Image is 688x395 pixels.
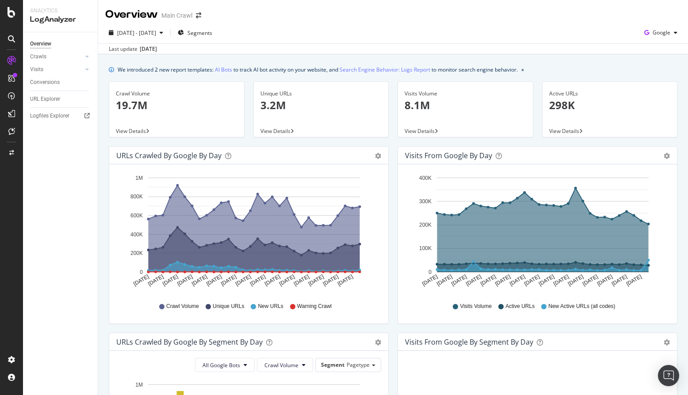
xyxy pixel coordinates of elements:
button: close banner [519,63,526,76]
button: Crawl Volume [257,358,313,372]
a: Visits [30,65,83,74]
button: Segments [174,26,216,40]
div: Visits from Google by day [405,151,492,160]
p: 3.2M [260,98,382,113]
text: [DATE] [176,273,194,287]
text: [DATE] [421,273,439,287]
span: New URLs [258,303,283,310]
text: [DATE] [264,273,281,287]
text: 200K [130,250,143,256]
text: [DATE] [450,273,468,287]
text: [DATE] [249,273,267,287]
text: 600K [130,213,143,219]
text: [DATE] [508,273,526,287]
span: Crawl Volume [264,361,298,369]
span: Visits Volume [460,303,492,310]
text: [DATE] [336,273,354,287]
text: 1M [135,382,143,388]
div: Main Crawl [161,11,192,20]
span: Warning Crawl [297,303,332,310]
div: URLs Crawled by Google by day [116,151,222,160]
text: [DATE] [307,273,325,287]
span: View Details [405,127,435,135]
div: Crawls [30,52,46,61]
div: gear [664,153,670,159]
a: Logfiles Explorer [30,111,92,121]
p: 298K [549,98,671,113]
a: Crawls [30,52,83,61]
div: info banner [109,65,677,74]
span: New Active URLs (all codes) [548,303,615,310]
div: Overview [105,7,158,22]
text: [DATE] [625,273,643,287]
div: LogAnalyzer [30,15,91,25]
text: [DATE] [581,273,599,287]
svg: A chart. [405,171,670,294]
text: 1M [135,175,143,181]
text: 400K [419,175,432,181]
div: gear [664,339,670,346]
span: Segments [187,29,212,37]
text: [DATE] [322,273,340,287]
text: [DATE] [479,273,497,287]
text: 800K [130,194,143,200]
text: [DATE] [436,273,453,287]
text: [DATE] [220,273,237,287]
span: Crawl Volume [166,303,199,310]
a: URL Explorer [30,95,92,104]
span: Pagetype [347,361,370,368]
text: 0 [140,269,143,275]
p: 8.1M [405,98,526,113]
div: Visits from Google By Segment By Day [405,338,533,346]
text: [DATE] [567,273,585,287]
div: URL Explorer [30,95,60,104]
div: Unique URLs [260,90,382,98]
div: Crawl Volume [116,90,237,98]
text: [DATE] [523,273,541,287]
div: Conversions [30,78,60,87]
div: Logfiles Explorer [30,111,69,121]
text: [DATE] [234,273,252,287]
div: Visits [30,65,43,74]
span: Unique URLs [213,303,244,310]
div: Visits Volume [405,90,526,98]
text: 0 [428,269,432,275]
span: View Details [260,127,290,135]
span: View Details [116,127,146,135]
text: [DATE] [494,273,512,287]
text: [DATE] [293,273,310,287]
div: arrow-right-arrow-left [196,12,201,19]
span: Google [653,29,670,36]
text: [DATE] [191,273,208,287]
div: We introduced 2 new report templates: to track AI bot activity on your website, and to monitor se... [118,65,518,74]
text: [DATE] [278,273,296,287]
span: [DATE] - [DATE] [117,29,156,37]
text: [DATE] [132,273,150,287]
span: View Details [549,127,579,135]
text: [DATE] [161,273,179,287]
a: AI Bots [215,65,232,74]
text: [DATE] [465,273,482,287]
text: 100K [419,246,432,252]
button: All Google Bots [195,358,255,372]
span: Active URLs [505,303,535,310]
div: Overview [30,39,51,49]
text: [DATE] [147,273,164,287]
a: Overview [30,39,92,49]
svg: A chart. [116,171,381,294]
div: Analytics [30,7,91,15]
div: gear [375,339,381,346]
button: Google [641,26,681,40]
p: 19.7M [116,98,237,113]
div: Active URLs [549,90,671,98]
div: Last update [109,45,157,53]
div: gear [375,153,381,159]
div: URLs Crawled by Google By Segment By Day [116,338,263,346]
a: Search Engine Behavior: Logs Report [340,65,430,74]
text: [DATE] [596,273,614,287]
div: Open Intercom Messenger [658,365,679,386]
span: All Google Bots [203,361,240,369]
text: [DATE] [538,273,555,287]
